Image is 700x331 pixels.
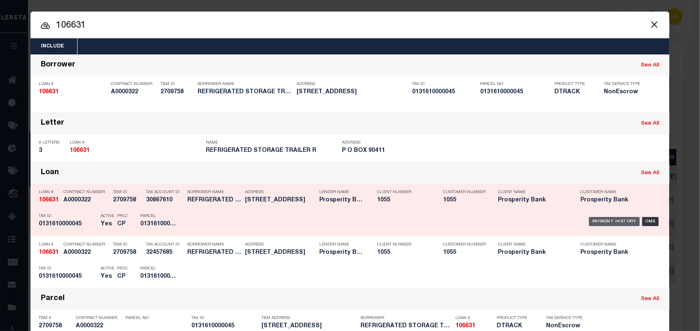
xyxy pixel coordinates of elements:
p: Customer Name [580,242,651,247]
p: Borrower Name [187,242,241,247]
h5: 0131610000045 [480,89,550,96]
p: Lender Name [319,190,365,195]
p: Tax ID [39,266,97,271]
h5: Prosperity Bank [580,249,651,256]
div: OMS [642,217,659,226]
p: Loan # [39,242,59,247]
h5: REFRIGERATED STORAGE TRAILER R [206,147,338,154]
h5: Prosperity Bank [498,249,568,256]
p: TBM ID [113,242,142,247]
p: Address [245,190,315,195]
p: Parcel No [480,82,550,87]
p: Product Type [497,316,534,321]
strong: 106631 [39,250,59,255]
a: See All [641,296,659,302]
input: Start typing... [31,19,669,33]
p: Tax Account ID [146,190,183,195]
p: Borrower Name [198,82,292,87]
h5: 106631 [455,323,493,330]
p: Parcel No [125,316,187,321]
strong: 106631 [455,323,475,329]
h5: REFRIGERATED STORAGE TRAILER R [361,323,451,330]
h5: 32457685 [146,249,183,256]
h5: Prosperity Bank [319,197,365,204]
p: Loan # [455,316,493,321]
p: Tax ID [39,214,97,219]
h5: 106631 [39,249,59,256]
h5: A0000322 [111,89,156,96]
h5: Yes [101,221,113,228]
p: Customer Name [580,190,651,195]
div: Borrower [41,61,75,70]
strong: 106631 [39,89,59,95]
p: Parcel [140,214,177,219]
p: Borrower Name [187,190,241,195]
p: # Letters [39,140,66,145]
h5: 3 [39,147,66,154]
p: Active [101,214,114,219]
h5: DTRACK [497,323,534,330]
p: PPCC [117,266,128,271]
h5: 0131610000045 [140,221,177,228]
p: Product Type [554,82,592,87]
p: Loan # [70,140,202,145]
h5: A0000322 [76,323,121,330]
p: Client Name [498,242,568,247]
p: PPCC [117,214,128,219]
p: Loan # [39,82,107,87]
h5: 0131610000045 [191,323,257,330]
p: Tax Service Type [546,316,583,321]
h5: 106631 [39,89,107,96]
h5: 1306 RALPHCREST DR HOUSTON TX 77039 [262,323,356,330]
h5: 1055 [443,249,484,256]
h5: 1055 [377,197,431,204]
p: Tax Service Type [604,82,645,87]
div: Parcel [41,294,65,304]
h5: A0000322 [64,197,109,204]
a: See All [641,63,659,68]
p: Contract Number [111,82,156,87]
p: Contract Number [64,242,109,247]
h5: Prosperity Bank [498,197,568,204]
p: Tax ID [412,82,476,87]
h5: Yes [101,273,113,280]
p: Name [206,140,338,145]
strong: 106631 [70,148,90,154]
h5: 2709758 [113,249,142,256]
strong: 106631 [39,197,59,203]
h5: 0131610000045 [39,221,97,228]
p: Address [297,82,408,87]
p: Borrower [361,316,451,321]
h5: CP [117,273,128,280]
button: Include [31,38,74,54]
h5: REFRIGERATED STORAGE TRAILER R [187,197,241,204]
p: Client Number [377,190,431,195]
a: See All [641,121,659,126]
h5: CP [117,221,128,228]
p: Address [342,140,474,145]
p: Client Name [498,190,568,195]
p: Active [101,266,114,271]
h5: 1055 [377,249,431,256]
h5: 1306 RALPHCREST DR HOUSTON TX 77039 [245,197,315,204]
p: Loan # [39,190,59,195]
h5: P O BOX 90411 [342,147,474,154]
h5: 2709758 [39,323,72,330]
h5: 0131610000045 [39,273,97,280]
p: Client Number [377,242,431,247]
h5: 0131610000045 [412,89,476,96]
p: Tax Account ID [146,242,183,247]
p: TBM # [39,316,72,321]
div: Letter [41,119,64,128]
h5: NonEscrow [546,323,583,330]
button: Close [649,19,660,30]
p: TBM Address [262,316,356,321]
h5: A0000322 [64,249,109,256]
p: Lender Name [319,242,365,247]
p: TBM ID [113,190,142,195]
a: See All [641,170,659,176]
h5: Prosperity Bank [319,249,365,256]
p: Customer Number [443,242,486,247]
h5: REFRIGERATED STORAGE TRAILER R [187,249,241,256]
p: Contract Number [76,316,121,321]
